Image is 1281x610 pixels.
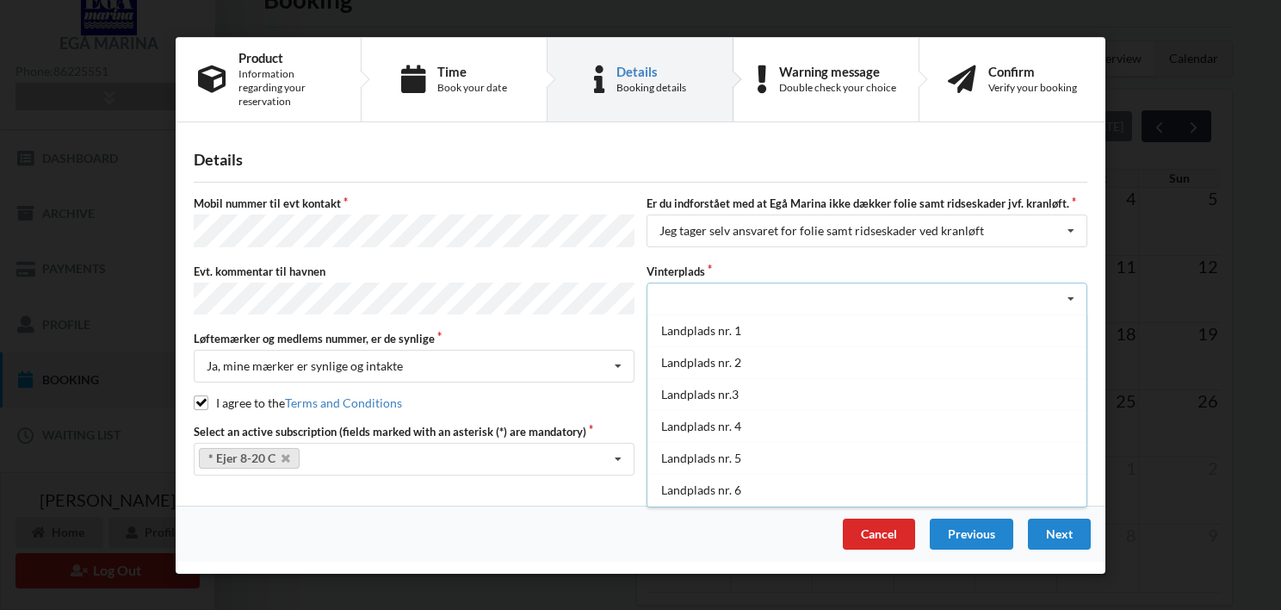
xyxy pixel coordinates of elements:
div: Landplads nr. 1 [647,314,1086,345]
label: Select an active subscription (fields marked with an asterisk (*) are mandatory) [194,423,634,439]
div: Landplads nr. 5 [647,441,1086,473]
div: Details [616,64,686,78]
div: Time [437,64,507,78]
div: Previous [930,519,1013,550]
div: Information regarding your reservation [238,66,338,108]
div: Landplads nr. 6 [647,473,1086,505]
div: Verify your booking [988,80,1077,94]
div: Cancel [843,519,915,550]
div: Next [1028,519,1091,550]
div: Book your date [437,80,507,94]
div: Ja, mine mærker er synlige og intakte [207,360,403,372]
div: Landplads nr. 7 [647,505,1086,537]
div: Confirm [988,64,1077,78]
div: Landplads nr. 4 [647,409,1086,441]
div: Landplads nr. 2 [647,345,1086,377]
div: Jeg tager selv ansvaret for folie samt ridseskader ved kranløft [659,225,984,237]
a: * Ejer 8-20 C [199,448,300,469]
label: Mobil nummer til evt kontakt [194,196,634,211]
div: Warning message [779,64,896,78]
label: Evt. kommentar til havnen [194,263,634,278]
div: Booking details [616,80,686,94]
label: Løftemærker og medlems nummer, er de synlige [194,331,634,346]
div: Double check your choice [779,80,896,94]
label: I agree to the [194,395,402,410]
div: Details [194,150,1087,170]
label: Vinterplads [647,263,1087,278]
div: Product [238,50,338,64]
label: Er du indforstået med at Egå Marina ikke dækker folie samt ridseskader jvf. kranløft. [647,196,1087,211]
a: Terms and Conditions [285,395,402,410]
div: Landplads nr.3 [647,377,1086,409]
